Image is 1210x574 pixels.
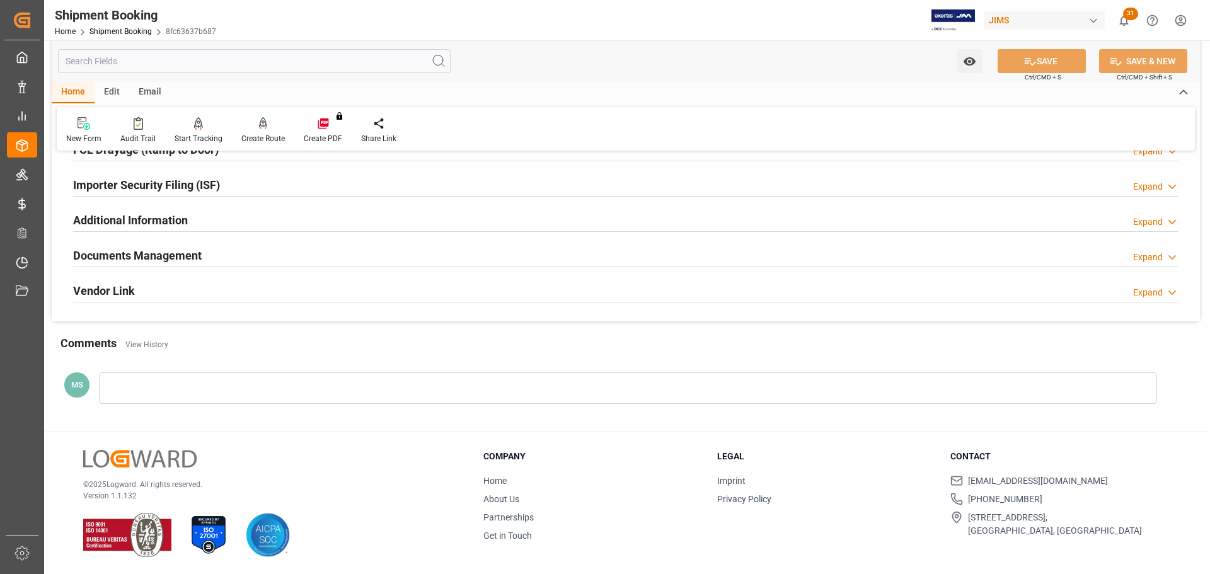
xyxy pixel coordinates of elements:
h2: Documents Management [73,247,202,264]
a: Shipment Booking [89,27,152,36]
div: Expand [1133,145,1163,158]
a: Privacy Policy [717,494,771,504]
a: About Us [483,494,519,504]
button: SAVE [998,49,1086,73]
button: JIMS [984,8,1110,32]
img: ISO 9001 & ISO 14001 Certification [83,513,171,557]
button: open menu [957,49,982,73]
button: SAVE & NEW [1099,49,1187,73]
div: Create Route [241,133,285,144]
div: Expand [1133,180,1163,193]
a: Get in Touch [483,531,532,541]
a: Imprint [717,476,746,486]
div: Edit [95,82,129,103]
h2: Importer Security Filing (ISF) [73,176,220,193]
h2: Comments [60,335,117,352]
span: MS [71,380,83,389]
span: [PHONE_NUMBER] [968,493,1042,506]
h3: Company [483,450,701,463]
p: © 2025 Logward. All rights reserved. [83,479,452,490]
h2: Vendor Link [73,282,135,299]
span: [EMAIL_ADDRESS][DOMAIN_NAME] [968,474,1108,488]
img: Logward Logo [83,450,197,468]
button: show 31 new notifications [1110,6,1138,35]
img: ISO 27001 Certification [187,513,231,557]
div: Audit Trail [120,133,156,144]
a: Partnerships [483,512,534,522]
a: Home [483,476,507,486]
span: 31 [1123,8,1138,20]
button: Help Center [1138,6,1167,35]
a: View History [125,340,168,349]
input: Search Fields [58,49,451,73]
div: Expand [1133,286,1163,299]
div: Start Tracking [175,133,222,144]
div: Expand [1133,215,1163,229]
h3: Contact [950,450,1168,463]
span: Ctrl/CMD + S [1025,72,1061,82]
div: New Form [66,133,101,144]
div: Shipment Booking [55,6,216,25]
div: Expand [1133,251,1163,264]
img: AICPA SOC [246,513,290,557]
div: JIMS [984,11,1105,30]
h2: Additional Information [73,212,188,229]
div: Email [129,82,171,103]
span: Ctrl/CMD + Shift + S [1117,72,1172,82]
span: [STREET_ADDRESS], [GEOGRAPHIC_DATA], [GEOGRAPHIC_DATA] [968,511,1142,537]
a: Home [55,27,76,36]
img: Exertis%20JAM%20-%20Email%20Logo.jpg_1722504956.jpg [931,9,975,32]
h3: Legal [717,450,935,463]
p: Version 1.1.132 [83,490,452,502]
div: Home [52,82,95,103]
div: Share Link [361,133,396,144]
